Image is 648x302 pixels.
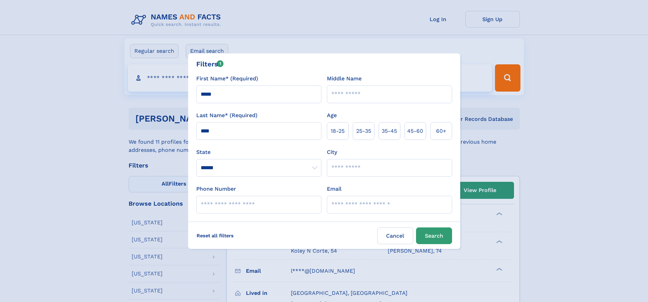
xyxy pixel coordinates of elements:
label: City [327,148,337,156]
label: Middle Name [327,75,362,83]
span: 45‑60 [407,127,423,135]
button: Search [416,227,452,244]
div: Filters [196,59,224,69]
label: Reset all filters [192,227,238,244]
span: 35‑45 [382,127,397,135]
label: State [196,148,321,156]
label: Email [327,185,342,193]
label: Last Name* (Required) [196,111,257,120]
label: Age [327,111,337,120]
span: 25‑35 [356,127,371,135]
span: 18‑25 [331,127,345,135]
label: Cancel [377,227,413,244]
span: 60+ [436,127,446,135]
label: First Name* (Required) [196,75,258,83]
label: Phone Number [196,185,236,193]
